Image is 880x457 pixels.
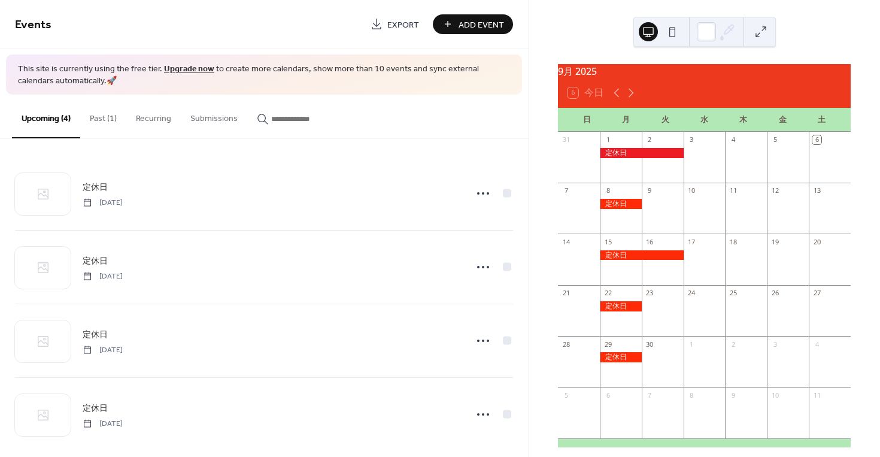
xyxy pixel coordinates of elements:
div: 11 [729,186,738,195]
div: 水 [685,108,724,132]
span: [DATE] [83,344,123,355]
div: 木 [724,108,763,132]
div: 11 [812,391,821,400]
button: Submissions [181,95,247,137]
a: Export [362,14,428,34]
div: 23 [645,289,654,298]
div: 10 [770,391,779,400]
div: 24 [687,289,696,298]
div: 9 [729,391,738,400]
a: 定休日 [83,401,108,415]
button: Add Event [433,14,513,34]
span: [DATE] [83,197,123,208]
div: 26 [770,289,779,298]
div: 20 [812,237,821,246]
div: 2 [645,135,654,144]
div: 17 [687,237,696,246]
div: 日 [568,108,606,132]
a: Upgrade now [164,61,214,77]
div: 金 [763,108,802,132]
div: 12 [770,186,779,195]
div: 8 [687,391,696,400]
div: 1 [603,135,612,144]
div: 13 [812,186,821,195]
div: 定休日 [600,250,684,261]
span: 定休日 [83,255,108,267]
div: 2 [729,340,738,349]
div: 10 [687,186,696,195]
div: 6 [812,135,821,144]
div: 28 [562,340,571,349]
div: 29 [603,340,612,349]
div: 25 [729,289,738,298]
span: Add Event [459,19,504,31]
div: 22 [603,289,612,298]
div: 7 [562,186,571,195]
div: 定休日 [600,301,642,311]
a: 定休日 [83,254,108,268]
div: 定休日 [600,199,642,209]
div: 31 [562,135,571,144]
div: 6 [603,391,612,400]
div: 7 [645,391,654,400]
div: 5 [770,135,779,144]
div: 4 [812,340,821,349]
span: [DATE] [83,418,123,429]
button: Past (1) [80,95,126,137]
div: 21 [562,289,571,298]
span: 定休日 [83,402,108,414]
span: This site is currently using the free tier. to create more calendars, show more than 10 events an... [18,63,510,87]
div: 30 [645,340,654,349]
div: 27 [812,289,821,298]
div: 3 [770,340,779,349]
button: Upcoming (4) [12,95,80,138]
div: 4 [729,135,738,144]
div: 9月 2025 [558,64,851,78]
div: 月 [606,108,645,132]
div: 定休日 [600,352,642,362]
div: 15 [603,237,612,246]
div: 定休日 [600,148,684,158]
div: 16 [645,237,654,246]
a: 定休日 [83,328,108,341]
div: 土 [802,108,841,132]
span: [DATE] [83,271,123,282]
div: 1 [687,340,696,349]
div: 3 [687,135,696,144]
div: 5 [562,391,571,400]
div: 14 [562,237,571,246]
div: 火 [646,108,685,132]
div: 19 [770,237,779,246]
div: 8 [603,186,612,195]
span: Events [15,13,51,37]
span: 定休日 [83,181,108,193]
a: 定休日 [83,180,108,194]
div: 9 [645,186,654,195]
button: Recurring [126,95,181,137]
span: Export [387,19,419,31]
div: 18 [729,237,738,246]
